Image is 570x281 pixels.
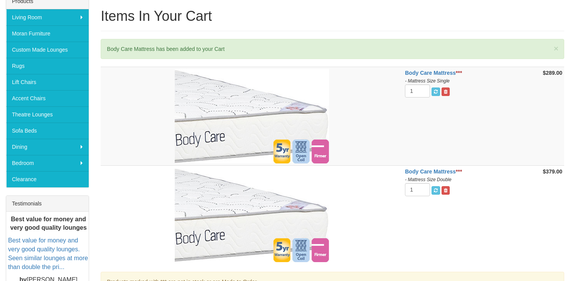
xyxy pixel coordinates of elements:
[6,58,89,74] a: Rugs
[554,44,558,52] button: ×
[6,106,89,123] a: Theatre Lounges
[6,196,89,212] div: Testimonials
[543,70,562,76] strong: $289.00
[405,168,456,175] a: Body Care Mattress
[405,70,456,76] a: Body Care Mattress
[6,155,89,171] a: Bedroom
[6,123,89,139] a: Sofa Beds
[175,168,329,262] img: Body Care Mattress
[6,25,89,42] a: Moran Furniture
[6,74,89,90] a: Lift Chairs
[8,237,88,270] a: Best value for money and very good quality lounges. Seen similar lounges at more than double the ...
[6,171,89,187] a: Clearance
[6,90,89,106] a: Accent Chairs
[6,139,89,155] a: Dining
[405,78,450,84] i: - Mattress Size Single
[543,168,562,175] strong: $379.00
[101,39,564,59] div: Body Care Mattress has been added to your Cart
[175,69,329,163] img: Body Care Mattress
[10,216,87,231] b: Best value for money and very good quality lounges
[405,177,451,182] i: - Mattress Size Double
[101,8,564,24] h1: Items In Your Cart
[6,42,89,58] a: Custom Made Lounges
[6,9,89,25] a: Living Room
